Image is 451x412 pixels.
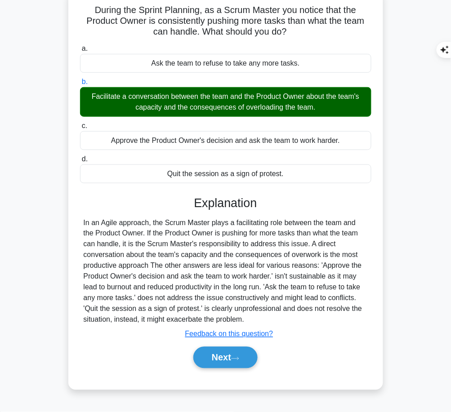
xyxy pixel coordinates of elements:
div: Quit the session as a sign of protest. [80,164,371,183]
span: a. [82,44,88,52]
a: Feedback on this question? [185,330,273,338]
div: Approve the Product Owner's decision and ask the team to work harder. [80,131,371,150]
div: Facilitate a conversation between the team and the Product Owner about the team's capacity and th... [80,87,371,117]
div: Ask the team to refuse to take any more tasks. [80,54,371,73]
span: d. [82,155,88,163]
button: Next [193,347,258,368]
div: In an Agile approach, the Scrum Master plays a facilitating role between the team and the Product... [84,217,368,325]
span: c. [82,122,87,129]
h3: Explanation [85,196,366,210]
span: b. [82,78,88,85]
h5: During the Sprint Planning, as a Scrum Master you notice that the Product Owner is consistently p... [79,4,372,38]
